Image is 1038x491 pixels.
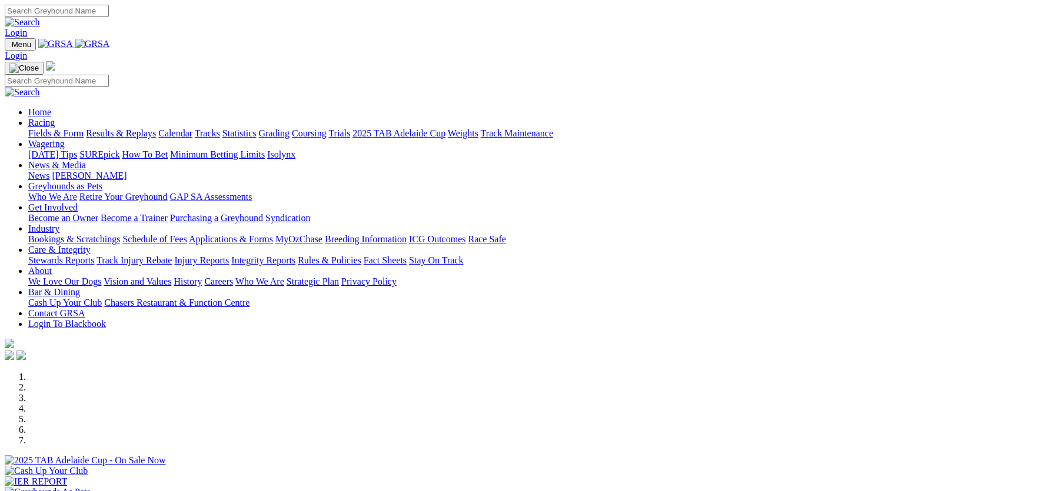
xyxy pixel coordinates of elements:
div: News & Media [28,171,1033,181]
a: Who We Are [235,276,284,286]
a: News & Media [28,160,86,170]
img: GRSA [75,39,110,49]
a: Careers [204,276,233,286]
img: Search [5,87,40,98]
a: GAP SA Assessments [170,192,252,202]
a: Home [28,107,51,117]
a: [PERSON_NAME] [52,171,127,181]
a: Breeding Information [325,234,407,244]
a: Minimum Betting Limits [170,149,265,159]
img: facebook.svg [5,350,14,360]
button: Toggle navigation [5,38,36,51]
div: About [28,276,1033,287]
a: MyOzChase [275,234,322,244]
a: Rules & Policies [298,255,361,265]
div: Wagering [28,149,1033,160]
a: Applications & Forms [189,234,273,244]
a: Contact GRSA [28,308,85,318]
a: Track Injury Rebate [97,255,172,265]
a: News [28,171,49,181]
img: twitter.svg [16,350,26,360]
img: GRSA [38,39,73,49]
a: Bar & Dining [28,287,80,297]
a: 2025 TAB Adelaide Cup [352,128,445,138]
div: Industry [28,234,1033,245]
a: Chasers Restaurant & Function Centre [104,298,249,308]
a: ICG Outcomes [409,234,465,244]
a: Become a Trainer [101,213,168,223]
a: Login [5,51,27,61]
img: logo-grsa-white.png [5,339,14,348]
a: Grading [259,128,290,138]
div: Get Involved [28,213,1033,223]
div: Care & Integrity [28,255,1033,266]
a: Industry [28,223,59,233]
a: Trials [328,128,350,138]
span: Menu [12,40,31,49]
a: Stay On Track [409,255,463,265]
a: Who We Are [28,192,77,202]
a: Racing [28,118,55,128]
a: Retire Your Greyhound [79,192,168,202]
a: Schedule of Fees [122,234,187,244]
div: Bar & Dining [28,298,1033,308]
a: We Love Our Dogs [28,276,101,286]
div: Racing [28,128,1033,139]
a: Login [5,28,27,38]
a: Results & Replays [86,128,156,138]
input: Search [5,5,109,17]
a: Weights [448,128,478,138]
a: Wagering [28,139,65,149]
a: Greyhounds as Pets [28,181,102,191]
a: Tracks [195,128,220,138]
a: Isolynx [267,149,295,159]
button: Toggle navigation [5,62,44,75]
a: Syndication [265,213,310,223]
a: Cash Up Your Club [28,298,102,308]
a: Become an Owner [28,213,98,223]
a: Fact Sheets [364,255,407,265]
a: Get Involved [28,202,78,212]
a: Calendar [158,128,192,138]
img: logo-grsa-white.png [46,61,55,71]
a: [DATE] Tips [28,149,77,159]
img: Close [9,64,39,73]
a: Track Maintenance [481,128,553,138]
div: Greyhounds as Pets [28,192,1033,202]
img: Search [5,17,40,28]
img: Cash Up Your Club [5,466,88,476]
a: Coursing [292,128,327,138]
a: History [174,276,202,286]
a: Strategic Plan [287,276,339,286]
a: Privacy Policy [341,276,397,286]
a: Bookings & Scratchings [28,234,120,244]
a: Login To Blackbook [28,319,106,329]
a: Stewards Reports [28,255,94,265]
a: Vision and Values [104,276,171,286]
img: IER REPORT [5,476,67,487]
input: Search [5,75,109,87]
a: Purchasing a Greyhound [170,213,263,223]
a: Fields & Form [28,128,84,138]
a: How To Bet [122,149,168,159]
a: SUREpick [79,149,119,159]
a: Care & Integrity [28,245,91,255]
a: Race Safe [468,234,505,244]
img: 2025 TAB Adelaide Cup - On Sale Now [5,455,166,466]
a: Integrity Reports [231,255,295,265]
a: Statistics [222,128,257,138]
a: Injury Reports [174,255,229,265]
a: About [28,266,52,276]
